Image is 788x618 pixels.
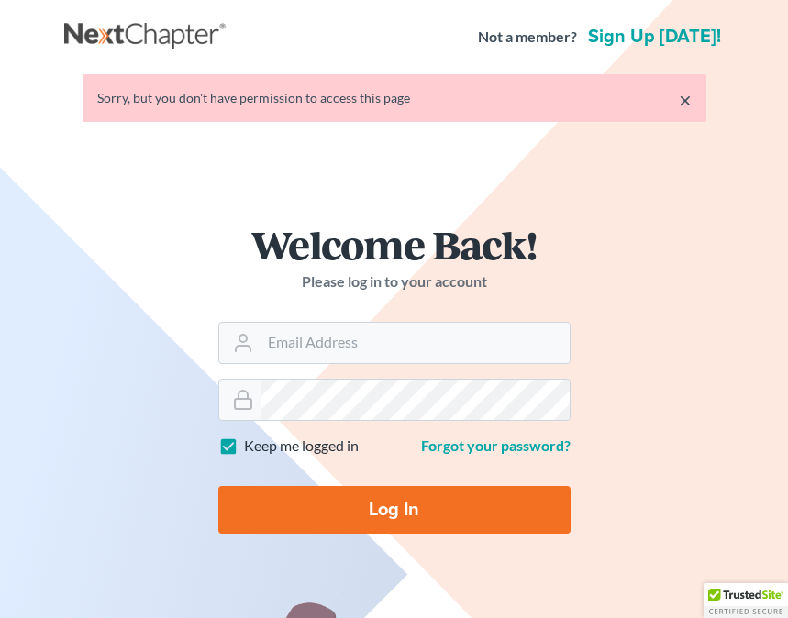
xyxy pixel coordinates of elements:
[584,28,725,46] a: Sign up [DATE]!
[218,225,571,264] h1: Welcome Back!
[97,89,692,107] div: Sorry, but you don't have permission to access this page
[421,436,571,454] a: Forgot your password?
[261,323,570,363] input: Email Address
[218,486,571,534] input: Log In
[704,583,788,618] div: TrustedSite Certified
[218,271,571,292] p: Please log in to your account
[244,436,359,457] label: Keep me logged in
[679,89,692,111] a: ×
[478,27,577,48] strong: Not a member?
